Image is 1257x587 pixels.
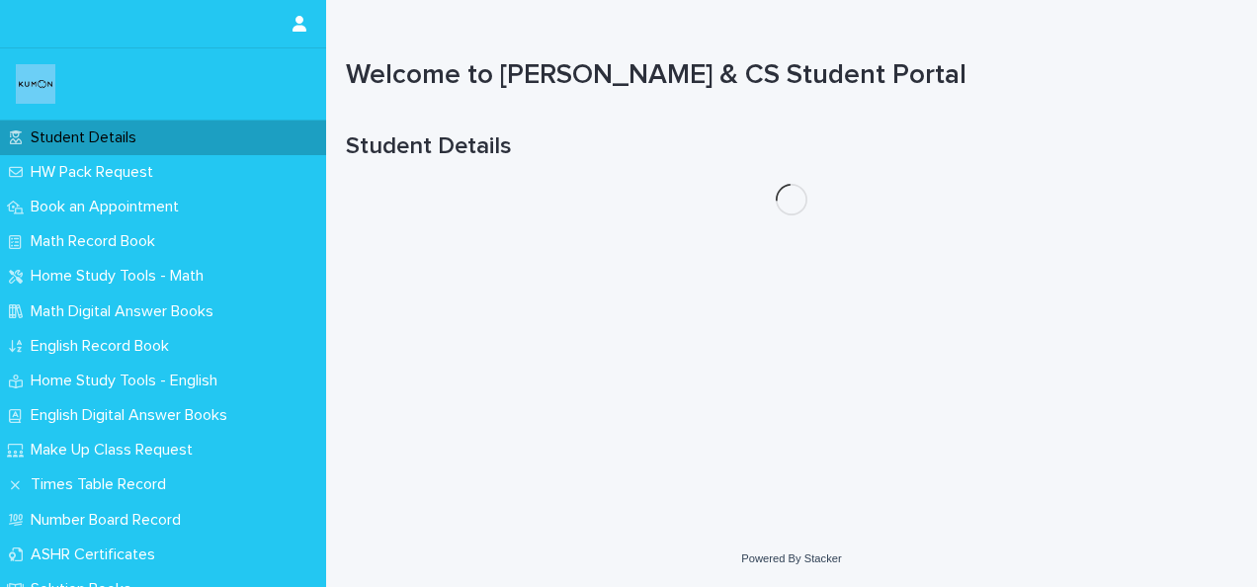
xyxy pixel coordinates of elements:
[23,163,169,182] p: HW Pack Request
[23,545,171,564] p: ASHR Certificates
[23,267,219,286] p: Home Study Tools - Math
[23,441,209,460] p: Make Up Class Request
[23,475,182,494] p: Times Table Record
[23,302,229,321] p: Math Digital Answer Books
[346,132,1237,161] h1: Student Details
[23,511,197,530] p: Number Board Record
[23,372,233,390] p: Home Study Tools - English
[23,232,171,251] p: Math Record Book
[23,406,243,425] p: English Digital Answer Books
[23,337,185,356] p: English Record Book
[16,64,55,104] img: o6XkwfS7S2qhyeB9lxyF
[741,552,841,564] a: Powered By Stacker
[346,59,1237,93] h1: Welcome to [PERSON_NAME] & CS Student Portal
[23,128,152,147] p: Student Details
[23,198,195,216] p: Book an Appointment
